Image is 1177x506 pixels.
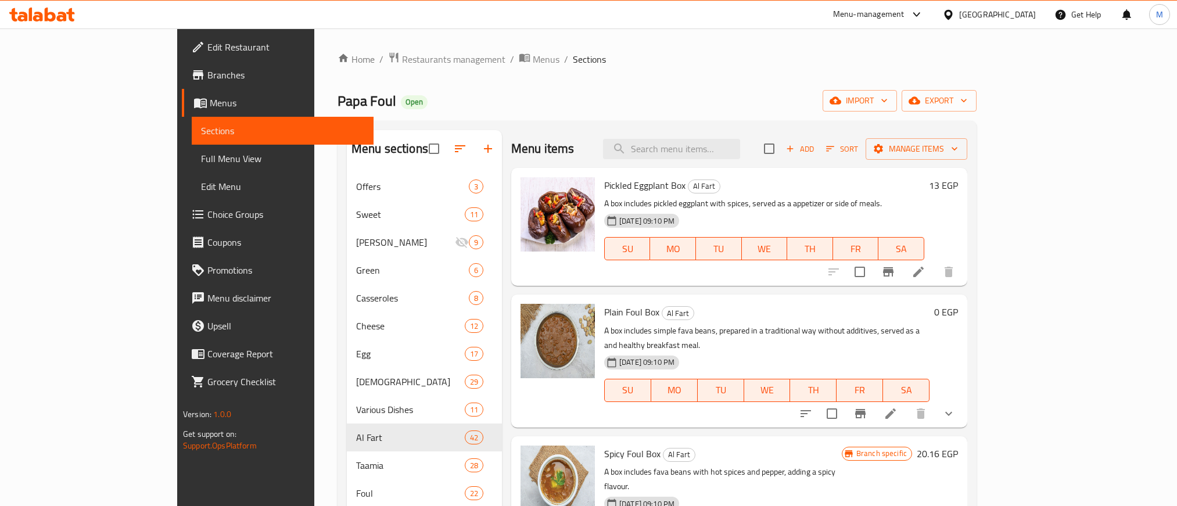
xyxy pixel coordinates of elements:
span: Select to update [848,260,872,284]
a: Choice Groups [182,200,374,228]
span: Sort [826,142,858,156]
span: MO [655,241,691,257]
span: Menus [533,52,559,66]
div: Al Fart [688,180,720,193]
div: items [469,291,483,305]
div: Taamia Patties [356,235,455,249]
button: export [902,90,977,112]
div: Casseroles8 [347,284,502,312]
span: Branches [207,68,364,82]
span: Get support on: [183,426,236,442]
input: search [603,139,740,159]
div: Green6 [347,256,502,284]
span: Upsell [207,319,364,333]
span: Plain Foul Box [604,303,659,321]
a: Upsell [182,312,374,340]
button: TH [787,237,833,260]
div: Foul [356,486,465,500]
span: [DATE] 09:10 PM [615,357,679,368]
button: Add [781,140,819,158]
span: Full Menu View [201,152,364,166]
button: SA [883,379,930,402]
span: Manage items [875,142,958,156]
div: Taamia28 [347,451,502,479]
div: Egg [356,347,465,361]
div: items [465,458,483,472]
h6: 0 EGP [934,304,958,320]
div: Various Dishes11 [347,396,502,424]
div: Al Fart42 [347,424,502,451]
span: SU [609,241,645,257]
button: sort-choices [792,400,820,428]
a: Coupons [182,228,374,256]
span: [DEMOGRAPHIC_DATA] [356,375,465,389]
button: TH [790,379,837,402]
span: Spicy Foul Box [604,445,661,462]
div: Offers3 [347,173,502,200]
span: TH [795,382,832,399]
span: Promotions [207,263,364,277]
span: FR [841,382,878,399]
span: Grocery Checklist [207,375,364,389]
span: Taamia [356,458,465,472]
span: import [832,94,888,108]
span: 28 [465,460,483,471]
span: Al Fart [688,180,720,193]
span: Menus [210,96,364,110]
span: Cheese [356,319,465,333]
span: Green [356,263,469,277]
button: SU [604,237,650,260]
button: SA [878,237,924,260]
span: SA [888,382,925,399]
span: [PERSON_NAME] [356,235,455,249]
span: Open [401,97,428,107]
button: SU [604,379,651,402]
a: Edit Restaurant [182,33,374,61]
div: Open [401,95,428,109]
span: Al Fart [662,307,694,320]
p: A box includes pickled eggplant with spices, served as a appetizer or side of meals. [604,196,924,211]
svg: Show Choices [942,407,956,421]
div: [DEMOGRAPHIC_DATA]29 [347,368,502,396]
button: TU [696,237,742,260]
div: [PERSON_NAME]9 [347,228,502,256]
div: items [465,347,483,361]
button: MO [651,379,698,402]
span: SU [609,382,647,399]
div: items [469,263,483,277]
li: / [564,52,568,66]
span: 6 [469,265,483,276]
div: items [465,403,483,417]
h6: 20.16 EGP [917,446,958,462]
img: Pickled Eggplant Box [521,177,595,252]
div: [GEOGRAPHIC_DATA] [959,8,1036,21]
span: 1.0.0 [213,407,231,422]
span: Menu disclaimer [207,291,364,305]
span: Add [784,142,816,156]
h2: Menu items [511,140,575,157]
span: M [1156,8,1163,21]
span: 29 [465,376,483,387]
span: export [911,94,967,108]
span: 9 [469,237,483,248]
p: A box includes fava beans with hot spices and pepper, adding a spicy flavour. [604,465,842,494]
span: Add item [781,140,819,158]
div: items [465,319,483,333]
button: Sort [823,140,861,158]
button: Add section [474,135,502,163]
div: Al Fart [356,430,465,444]
a: Edit Menu [192,173,374,200]
div: Sweet11 [347,200,502,228]
div: Various Dishes [356,403,465,417]
button: WE [742,237,788,260]
span: Pickled Eggplant Box [604,177,686,194]
a: Branches [182,61,374,89]
div: items [469,180,483,193]
h2: Menu sections [351,140,428,157]
span: 8 [469,293,483,304]
h6: 13 EGP [929,177,958,193]
div: items [465,430,483,444]
span: Version: [183,407,211,422]
span: TU [701,241,737,257]
span: Coverage Report [207,347,364,361]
